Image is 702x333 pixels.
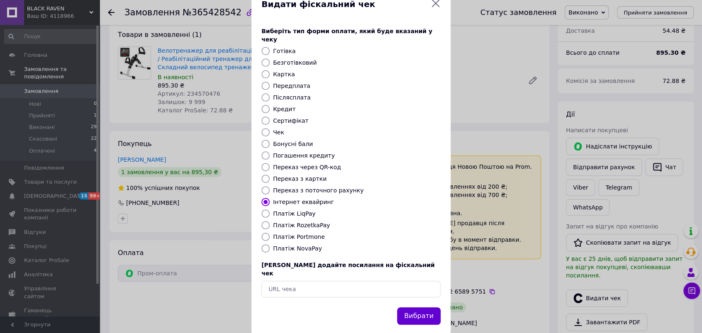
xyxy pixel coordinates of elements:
[273,152,335,159] label: Погашення кредиту
[273,199,334,205] label: Інтернет еквайринг
[273,71,295,78] label: Картка
[273,129,284,136] label: Чек
[273,233,325,240] label: Платіж Portmone
[273,106,295,112] label: Кредит
[273,83,310,89] label: Передплата
[273,164,341,170] label: Переказ через QR-код
[273,222,330,228] label: Платіж RozetkaPay
[273,59,317,66] label: Безготівковий
[261,281,441,297] input: URL чека
[273,245,322,252] label: Платіж NovaPay
[261,28,432,43] span: Виберіть тип форми оплати, який буде вказаний у чеку
[273,175,327,182] label: Переказ з картки
[261,262,435,277] span: [PERSON_NAME] додайте посилання на фіскальний чек
[273,210,315,217] label: Платіж LiqPay
[273,94,311,101] label: Післясплата
[273,48,295,54] label: Готівка
[273,117,309,124] label: Сертифікат
[273,141,313,147] label: Бонусні бали
[273,187,363,194] label: Переказ з поточного рахунку
[397,307,441,325] button: Вибрати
